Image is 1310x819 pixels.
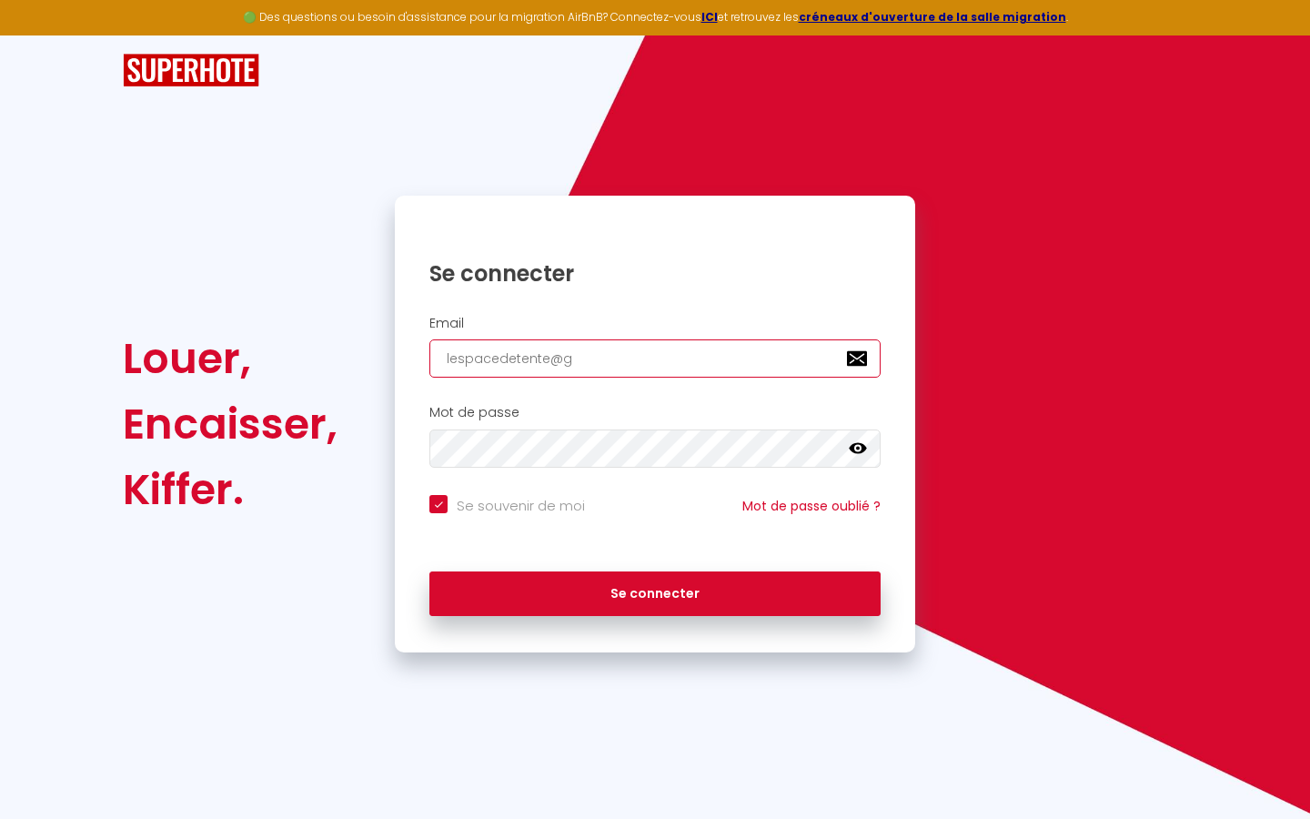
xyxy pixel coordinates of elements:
[429,339,881,378] input: Ton Email
[15,7,69,62] button: Ouvrir le widget de chat LiveChat
[701,9,718,25] a: ICI
[429,405,881,420] h2: Mot de passe
[123,391,338,457] div: Encaisser,
[799,9,1066,25] a: créneaux d'ouverture de la salle migration
[429,316,881,331] h2: Email
[429,259,881,288] h1: Se connecter
[123,457,338,522] div: Kiffer.
[123,326,338,391] div: Louer,
[429,571,881,617] button: Se connecter
[123,54,259,87] img: SuperHote logo
[742,497,881,515] a: Mot de passe oublié ?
